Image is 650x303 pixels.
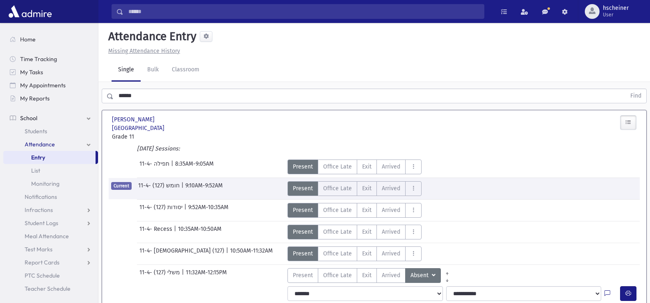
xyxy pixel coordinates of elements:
div: AttTypes [287,246,422,261]
a: Time Tracking [3,52,98,66]
a: Entry [3,151,96,164]
a: My Appointments [3,79,98,92]
span: Monitoring [31,180,59,187]
span: Arrived [382,162,400,171]
span: 9:52AM-10:35AM [188,203,228,218]
span: Notifications [25,193,57,200]
a: Monitoring [3,177,98,190]
div: AttTypes [287,181,422,196]
input: Search [123,4,484,19]
span: Exit [362,228,372,236]
span: [PERSON_NAME][GEOGRAPHIC_DATA] [112,115,193,132]
span: | [226,246,230,261]
div: AttTypes [287,159,422,174]
span: Office Late [323,206,352,214]
a: Bulk [141,59,165,82]
span: Infractions [25,206,53,214]
span: Present [293,249,313,258]
button: Absent [405,268,441,283]
span: Present [293,206,313,214]
span: My Appointments [20,82,66,89]
a: All Later [441,275,454,281]
span: 11-4- יסודות (127) [139,203,184,218]
a: School [3,112,98,125]
span: Home [20,36,36,43]
a: Attendance [3,138,98,151]
u: Missing Attendance History [108,48,180,55]
span: 11-4- Recess [139,225,174,239]
span: Time Tracking [20,55,57,63]
span: My Reports [20,95,50,102]
span: Present [293,184,313,193]
span: Arrived [382,228,400,236]
span: 11-4- תפילה [139,159,171,174]
span: Office Late [323,271,352,280]
span: 11-4- חומש (127) [138,181,181,196]
a: Home [3,33,98,46]
a: My Tasks [3,66,98,79]
span: Exit [362,162,372,171]
a: All Prior [441,268,454,275]
div: AttTypes [287,225,422,239]
span: Teacher Schedule [25,285,71,292]
span: Absent [411,271,430,280]
a: Meal Attendance [3,230,98,243]
span: Office Late [323,184,352,193]
a: Students [3,125,98,138]
a: Missing Attendance History [105,48,180,55]
a: Test Marks [3,243,98,256]
a: Student Logs [3,216,98,230]
span: | [184,203,188,218]
span: Attendance [25,141,55,148]
a: List [3,164,98,177]
span: | [181,181,185,196]
span: Office Late [323,249,352,258]
a: My Reports [3,92,98,105]
span: Present [293,271,313,280]
span: Arrived [382,249,400,258]
span: Grade 11 [112,132,193,141]
div: AttTypes [287,203,422,218]
span: Test Marks [25,246,52,253]
a: Classroom [165,59,206,82]
span: Exit [362,271,372,280]
div: AttTypes [287,268,454,283]
span: hscheiner [603,5,629,11]
span: My Tasks [20,68,43,76]
span: Meal Attendance [25,232,69,240]
button: Find [625,89,646,103]
span: Office Late [323,228,352,236]
span: User [603,11,629,18]
span: Students [25,128,47,135]
span: Present [293,228,313,236]
span: 10:50AM-11:32AM [230,246,273,261]
span: PTC Schedule [25,272,60,279]
span: Report Cards [25,259,59,266]
span: 9:10AM-9:52AM [185,181,223,196]
span: Current [111,182,132,190]
span: | [182,268,186,283]
span: Arrived [382,206,400,214]
span: 11:32AM-12:15PM [186,268,227,283]
a: Infractions [3,203,98,216]
span: Exit [362,184,372,193]
span: School [20,114,37,122]
span: Exit [362,249,372,258]
a: Report Cards [3,256,98,269]
span: | [171,159,175,174]
a: Notifications [3,190,98,203]
i: [DATE] Sessions: [137,145,180,152]
span: Exit [362,206,372,214]
span: Entry [31,154,45,161]
span: List [31,167,40,174]
img: AdmirePro [7,3,54,20]
span: Arrived [382,184,400,193]
span: 11-4- [DEMOGRAPHIC_DATA] (127) [139,246,226,261]
span: Present [293,162,313,171]
a: Teacher Schedule [3,282,98,295]
span: 11-4- משלי (127) [139,268,182,283]
span: Student Logs [25,219,58,227]
a: Single [112,59,141,82]
a: PTC Schedule [3,269,98,282]
span: | [174,225,178,239]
